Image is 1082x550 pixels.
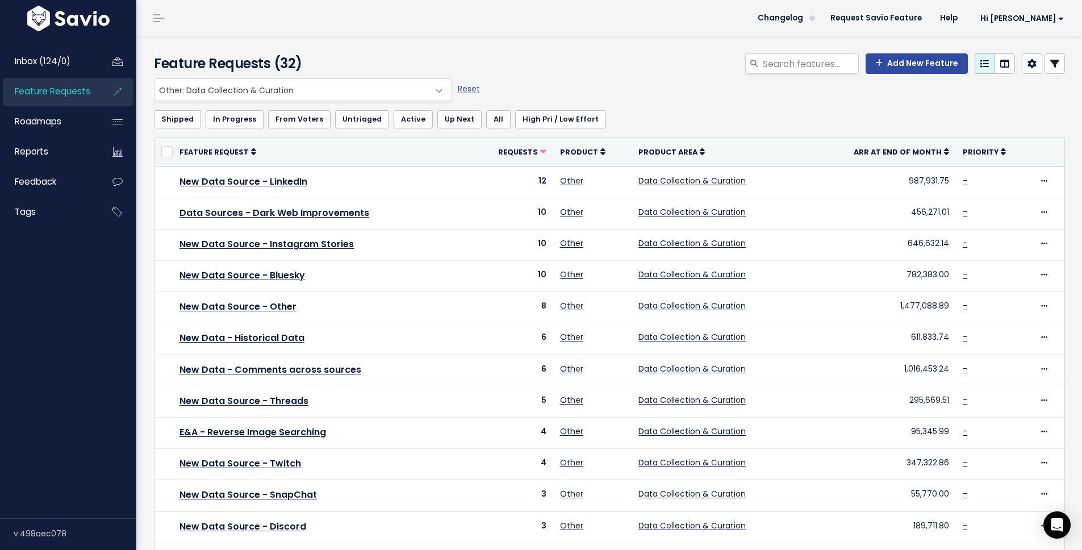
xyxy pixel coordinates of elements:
[470,166,553,198] td: 12
[1043,511,1071,539] div: Open Intercom Messenger
[154,110,1065,128] ul: Filter feature requests
[963,331,967,343] a: -
[515,110,606,128] a: High Pri / Low Effort
[560,175,583,186] a: Other
[963,175,967,186] a: -
[638,206,746,218] a: Data Collection & Curation
[179,488,317,501] a: New Data Source - SnapChat
[560,238,583,249] a: Other
[560,206,583,218] a: Other
[470,229,553,260] td: 10
[866,53,968,74] a: Add New Feature
[3,78,94,105] a: Feature Requests
[811,386,956,417] td: 295,669.51
[470,355,553,386] td: 6
[811,292,956,323] td: 1,477,088.89
[638,175,746,186] a: Data Collection & Curation
[638,269,746,280] a: Data Collection & Curation
[470,449,553,480] td: 4
[758,14,803,22] span: Changelog
[14,519,136,548] div: v.498aec078
[560,147,598,157] span: Product
[638,488,746,499] a: Data Collection & Curation
[638,146,705,157] a: Product Area
[560,426,583,437] a: Other
[179,269,305,282] a: New Data Source - Bluesky
[15,115,61,127] span: Roadmaps
[179,146,256,157] a: Feature Request
[811,511,956,543] td: 189,711.80
[811,198,956,229] td: 456,271.01
[963,520,967,531] a: -
[963,394,967,406] a: -
[154,78,452,101] span: Other: Data Collection & Curation
[179,331,304,344] a: New Data - Historical Data
[470,261,553,292] td: 10
[486,110,511,128] a: All
[154,79,429,101] span: Other: Data Collection & Curation
[3,109,94,135] a: Roadmaps
[963,146,1006,157] a: Priority
[470,386,553,417] td: 5
[560,457,583,468] a: Other
[638,238,746,249] a: Data Collection & Curation
[560,269,583,280] a: Other
[638,300,746,311] a: Data Collection & Curation
[3,199,94,225] a: Tags
[394,110,433,128] a: Active
[15,85,90,97] span: Feature Requests
[179,238,354,251] a: New Data Source - Instagram Stories
[179,426,326,439] a: E&A - Reverse Image Searching
[3,139,94,165] a: Reports
[811,355,956,386] td: 1,016,453.24
[638,394,746,406] a: Data Collection & Curation
[638,147,697,157] span: Product Area
[179,175,307,188] a: New Data Source - LinkedIn
[963,426,967,437] a: -
[811,166,956,198] td: 987,931.75
[963,269,967,280] a: -
[470,480,553,511] td: 3
[762,53,859,74] input: Search features...
[470,292,553,323] td: 8
[811,480,956,511] td: 55,770.00
[179,394,308,407] a: New Data Source - Threads
[931,10,967,27] a: Help
[963,363,967,374] a: -
[179,363,361,376] a: New Data - Comments across sources
[206,110,264,128] a: In Progress
[963,238,967,249] a: -
[811,418,956,449] td: 95,345.99
[811,229,956,260] td: 646,632.14
[498,146,546,157] a: Requests
[3,169,94,195] a: Feedback
[15,206,36,218] span: Tags
[854,147,942,157] span: ARR at End of Month
[963,457,967,468] a: -
[963,488,967,499] a: -
[963,147,999,157] span: Priority
[179,300,296,313] a: New Data Source - Other
[811,449,956,480] td: 347,322.86
[437,110,482,128] a: Up Next
[854,146,949,157] a: ARR at End of Month
[24,6,112,31] img: logo-white.9d6f32f41409.svg
[179,147,249,157] span: Feature Request
[560,146,605,157] a: Product
[470,418,553,449] td: 4
[967,10,1073,27] a: Hi [PERSON_NAME]
[458,83,480,94] a: Reset
[179,206,369,219] a: Data Sources - Dark Web Improvements
[638,426,746,437] a: Data Collection & Curation
[560,363,583,374] a: Other
[470,323,553,355] td: 6
[179,457,301,470] a: New Data Source - Twitch
[560,331,583,343] a: Other
[470,198,553,229] td: 10
[179,520,306,533] a: New Data Source - Discord
[15,145,48,157] span: Reports
[268,110,331,128] a: From Voters
[3,48,94,74] a: Inbox (124/0)
[980,14,1064,23] span: Hi [PERSON_NAME]
[560,520,583,531] a: Other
